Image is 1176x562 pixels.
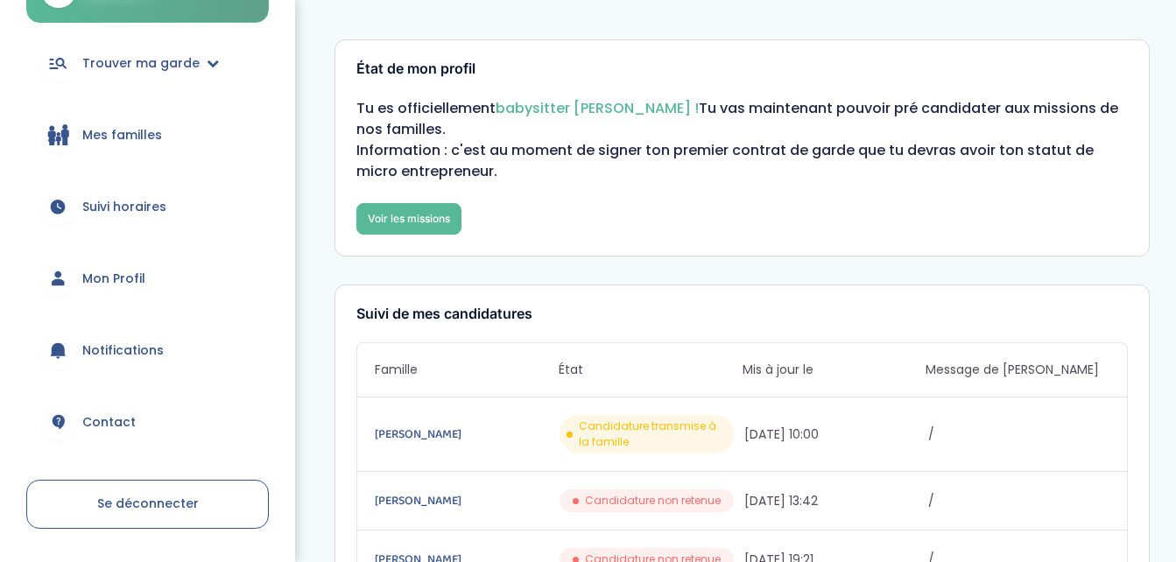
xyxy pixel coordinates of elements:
[82,126,162,144] span: Mes familles
[356,140,1128,182] p: Information : c'est au moment de signer ton premier contrat de garde que tu devras avoir ton stat...
[585,493,721,509] span: Candidature non retenue
[356,306,1128,322] h3: Suivi de mes candidatures
[82,270,145,288] span: Mon Profil
[356,61,1128,77] h3: État de mon profil
[375,491,556,510] a: [PERSON_NAME]
[26,32,269,95] a: Trouver ma garde
[375,361,559,379] span: Famille
[928,492,1109,510] span: /
[82,54,200,73] span: Trouver ma garde
[82,341,164,360] span: Notifications
[26,319,269,382] a: Notifications
[26,480,269,529] a: Se déconnecter
[926,361,1109,379] span: Message de [PERSON_NAME]
[744,425,926,444] span: [DATE] 10:00
[496,98,699,118] span: babysitter [PERSON_NAME] !
[579,418,727,450] span: Candidature transmise à la famille
[82,413,136,432] span: Contact
[26,247,269,310] a: Mon Profil
[928,425,1109,444] span: /
[26,175,269,238] a: Suivi horaires
[82,198,166,216] span: Suivi horaires
[356,98,1128,140] p: Tu es officiellement Tu vas maintenant pouvoir pré candidater aux missions de nos familles.
[375,425,556,444] a: [PERSON_NAME]
[97,495,199,512] span: Se déconnecter
[26,103,269,166] a: Mes familles
[743,361,926,379] span: Mis à jour le
[26,390,269,453] a: Contact
[559,361,743,379] span: État
[744,492,926,510] span: [DATE] 13:42
[356,203,461,235] a: Voir les missions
